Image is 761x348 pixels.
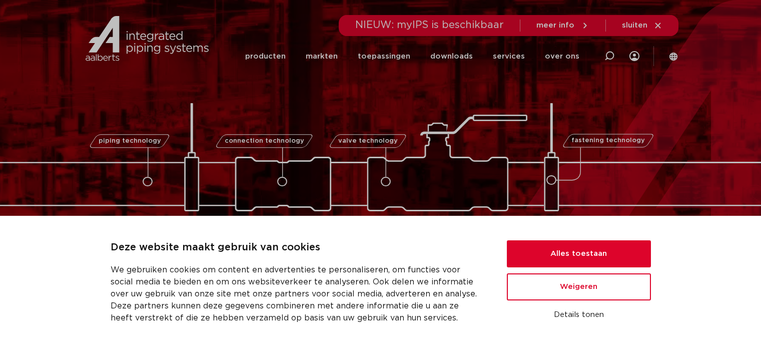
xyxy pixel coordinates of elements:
[536,21,589,30] a: meer info
[622,21,662,30] a: sluiten
[245,37,579,76] nav: Menu
[111,240,483,256] p: Deze website maakt gebruik van cookies
[545,37,579,76] a: over ons
[507,240,651,267] button: Alles toestaan
[622,22,647,29] span: sluiten
[536,22,574,29] span: meer info
[224,138,304,144] span: connection technology
[306,37,338,76] a: markten
[338,138,398,144] span: valve technology
[430,37,473,76] a: downloads
[355,20,504,30] span: NIEUW: myIPS is beschikbaar
[507,306,651,323] button: Details tonen
[111,264,483,324] p: We gebruiken cookies om content en advertenties te personaliseren, om functies voor social media ...
[493,37,525,76] a: services
[245,37,286,76] a: producten
[99,138,161,144] span: piping technology
[571,138,645,144] span: fastening technology
[507,273,651,300] button: Weigeren
[358,37,410,76] a: toepassingen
